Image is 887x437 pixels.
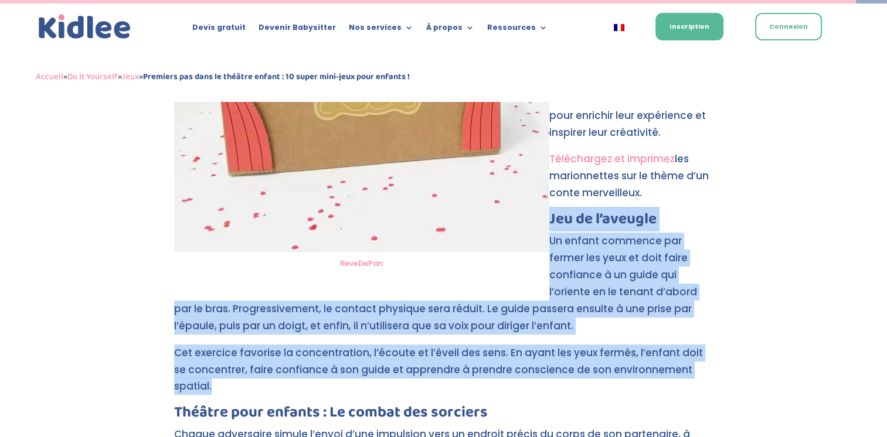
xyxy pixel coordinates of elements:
a: ReveDePan [340,258,383,269]
a: Nos services [349,23,413,36]
a: Inscription [655,13,723,40]
a: Ressources [487,23,548,36]
a: Devis gratuit [192,23,246,36]
a: Jeux [122,70,139,84]
p: Cet exercice favorise la concentration, l’écoute et l’éveil des sens. En ayant les yeux fermés, l... [174,344,713,405]
strong: Premiers pas dans le théâtre enfant : 10 super mini-jeux pour enfants ! [143,70,410,84]
a: Devenir Babysitter [259,23,336,36]
a: Connexion [755,13,822,40]
a: Téléchargez et imprimez [549,152,675,166]
a: Accueil [36,70,63,84]
a: À propos [426,23,474,36]
img: Français [614,24,624,31]
img: logo_kidlee_bleu [36,12,134,42]
p: Un enfant commence par fermer les yeux et doit faire confiance à un guide qui l’oriente en le ten... [174,233,713,344]
h3: Théâtre pour enfants : Le combat des sorciers [174,405,713,426]
span: » » » [36,70,410,84]
a: Do It Yourself [67,70,118,84]
a: Kidlee Logo [36,12,134,42]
